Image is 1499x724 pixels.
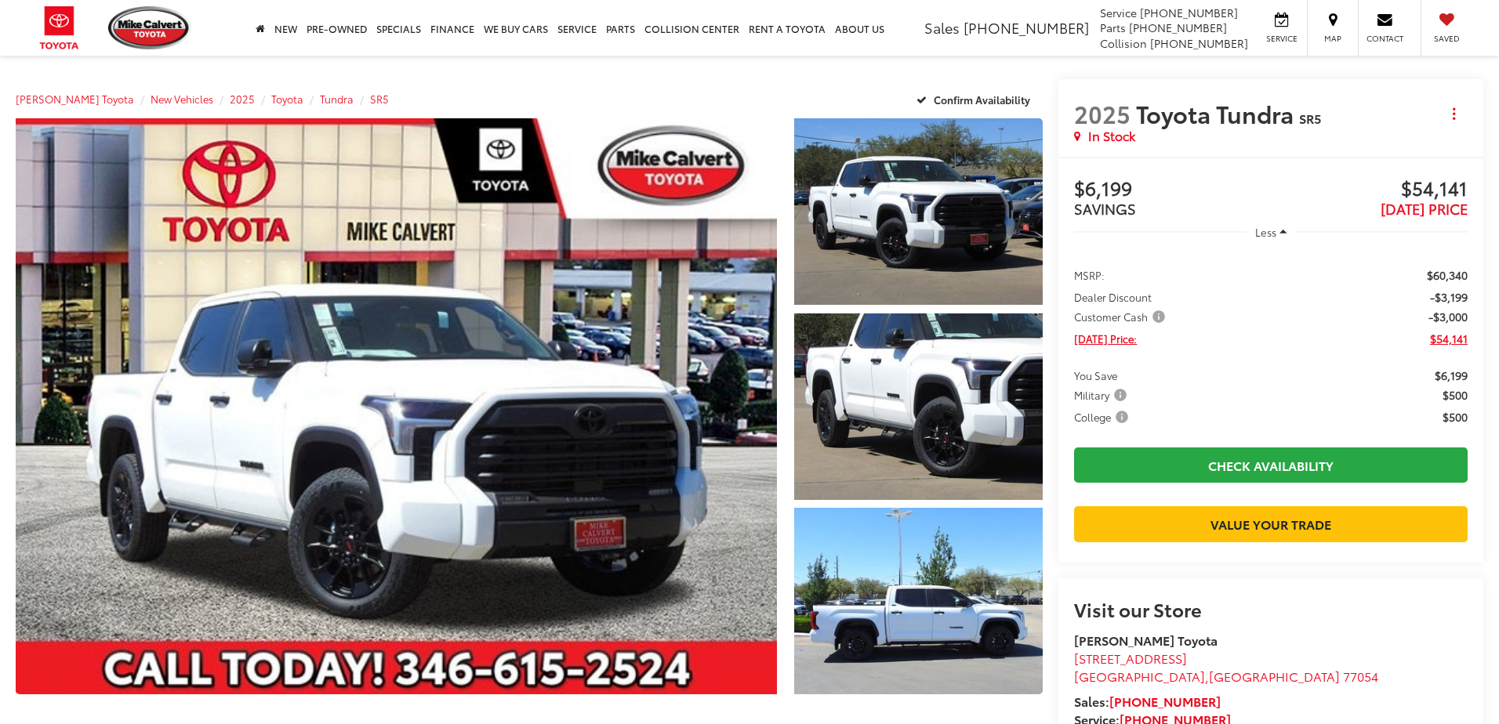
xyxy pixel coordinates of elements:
[1299,109,1321,127] span: SR5
[792,311,1045,501] img: 2025 Toyota Tundra SR5
[1074,631,1218,649] strong: [PERSON_NAME] Toyota
[1100,5,1137,20] span: Service
[1074,409,1134,425] button: College
[1074,198,1136,219] span: SAVINGS
[1074,447,1468,483] a: Check Availability
[1255,225,1276,239] span: Less
[1109,692,1221,710] a: [PHONE_NUMBER]
[1074,667,1378,685] span: ,
[924,17,960,38] span: Sales
[794,313,1043,500] a: Expand Photo 2
[1427,267,1468,283] span: $60,340
[1074,649,1378,685] a: [STREET_ADDRESS] [GEOGRAPHIC_DATA],[GEOGRAPHIC_DATA] 77054
[1136,96,1299,130] span: Toyota Tundra
[792,116,1045,306] img: 2025 Toyota Tundra SR5
[1435,367,1468,383] span: $6,199
[1367,33,1403,44] span: Contact
[370,92,389,106] a: SR5
[1150,35,1248,51] span: [PHONE_NUMBER]
[1428,309,1468,324] span: -$3,000
[1443,387,1468,403] span: $500
[1443,409,1468,425] span: $500
[1074,599,1468,619] h2: Visit our Store
[320,92,354,106] a: Tundra
[1074,309,1168,324] span: Customer Cash
[1264,33,1299,44] span: Service
[108,6,191,49] img: Mike Calvert Toyota
[1247,218,1294,246] button: Less
[1074,667,1205,685] span: [GEOGRAPHIC_DATA]
[1430,289,1468,305] span: -$3,199
[271,92,303,106] a: Toyota
[230,92,255,106] a: 2025
[1074,289,1152,305] span: Dealer Discount
[1209,667,1340,685] span: [GEOGRAPHIC_DATA]
[792,506,1045,697] img: 2025 Toyota Tundra SR5
[8,115,785,697] img: 2025 Toyota Tundra SR5
[934,92,1030,107] span: Confirm Availability
[16,118,777,694] a: Expand Photo 0
[1429,33,1464,44] span: Saved
[16,92,134,106] a: [PERSON_NAME] Toyota
[1316,33,1350,44] span: Map
[1100,20,1126,35] span: Parts
[151,92,213,106] a: New Vehicles
[1074,367,1117,383] span: You Save
[1074,506,1468,541] a: Value Your Trade
[1430,331,1468,346] span: $54,141
[1271,178,1468,201] span: $54,141
[1140,5,1238,20] span: [PHONE_NUMBER]
[1453,107,1455,120] span: dropdown dots
[1074,96,1131,130] span: 2025
[794,118,1043,305] a: Expand Photo 1
[1074,331,1137,346] span: [DATE] Price:
[1343,667,1378,685] span: 77054
[1074,649,1187,667] span: [STREET_ADDRESS]
[1129,20,1227,35] span: [PHONE_NUMBER]
[1074,178,1271,201] span: $6,199
[794,508,1043,694] a: Expand Photo 3
[1088,127,1135,145] span: In Stock
[1074,409,1131,425] span: College
[1440,100,1468,127] button: Actions
[1381,198,1468,219] span: [DATE] PRICE
[1074,387,1132,403] button: Military
[1074,692,1221,710] strong: Sales:
[1074,309,1171,324] button: Customer Cash
[1074,267,1105,283] span: MSRP:
[908,85,1043,113] button: Confirm Availability
[1074,387,1130,403] span: Military
[964,17,1089,38] span: [PHONE_NUMBER]
[1100,35,1147,51] span: Collision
